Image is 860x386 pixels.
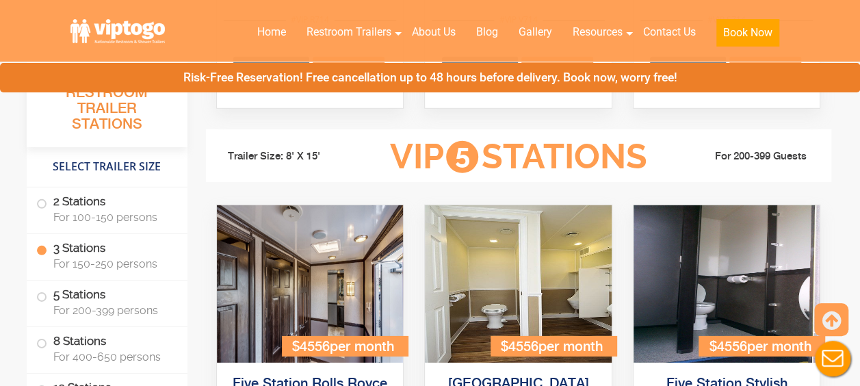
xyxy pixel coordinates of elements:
span: 5 [446,141,478,173]
a: Restroom Trailers [296,17,402,47]
label: 2 Stations [36,188,178,230]
label: 3 Stations [36,234,178,276]
span: For 200-399 persons [53,304,171,317]
button: Book Now [716,19,779,47]
li: Trailer Size: 8' X 15' [216,136,369,177]
h3: All Portable Restroom Trailer Stations [27,65,187,147]
h3: VIP Stations [368,138,668,176]
img: Full view of five station restroom trailer with two separate doors for men and women [634,205,820,363]
img: Full view of five station restroom trailer with two separate doors for men and women [425,205,612,363]
h4: Select Trailer Size [27,154,187,180]
a: Resources [562,17,633,47]
span: For 100-150 persons [53,211,171,224]
button: Live Chat [805,331,860,386]
span: per month [746,340,811,355]
a: Book Now [706,17,790,55]
span: per month [330,340,394,355]
a: Home [247,17,296,47]
li: For 200-399 Guests [668,149,822,165]
span: per month [538,340,603,355]
div: $4556 [699,336,824,356]
img: Full view of five station restroom trailer with two separate doors for men and women [217,205,404,363]
a: About Us [402,17,466,47]
a: Blog [466,17,508,47]
div: $4556 [491,336,616,356]
a: Contact Us [633,17,706,47]
div: $4556 [282,336,408,356]
span: For 150-250 persons [53,257,171,270]
a: Gallery [508,17,562,47]
label: 5 Stations [36,281,178,323]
